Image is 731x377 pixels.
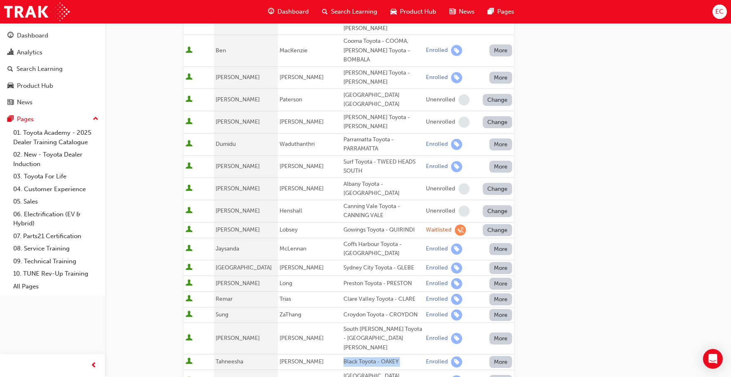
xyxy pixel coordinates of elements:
[3,45,102,60] a: Analytics
[10,242,102,255] a: 08. Service Training
[216,358,243,365] span: Tahneesha
[426,226,451,234] div: Waitlisted
[10,267,102,280] a: 10. TUNE Rev-Up Training
[280,96,302,103] span: Paterson
[390,7,397,17] span: car-icon
[216,311,228,318] span: Sung
[489,333,512,344] button: More
[451,278,462,289] span: learningRecordVerb_ENROLL-icon
[16,64,63,74] div: Search Learning
[489,72,512,84] button: More
[10,183,102,196] a: 04. Customer Experience
[715,7,724,16] span: EC
[481,3,521,20] a: pages-iconPages
[489,356,512,368] button: More
[343,135,423,154] div: Parramatta Toyota - PARRAMATTA
[216,140,236,148] span: Dumidu
[343,68,423,87] div: [PERSON_NAME] Toyota - [PERSON_NAME]
[10,195,102,208] a: 05. Sales
[4,2,70,21] img: Trak
[426,118,455,126] div: Unenrolled
[489,309,512,321] button: More
[343,180,423,198] div: Albany Toyota - [GEOGRAPHIC_DATA]
[322,7,328,17] span: search-icon
[280,74,324,81] span: [PERSON_NAME]
[280,358,324,365] span: [PERSON_NAME]
[443,3,481,20] a: news-iconNews
[483,205,512,217] button: Change
[280,280,292,287] span: Long
[280,118,324,125] span: [PERSON_NAME]
[280,245,306,252] span: McLennan
[261,3,315,20] a: guage-iconDashboard
[451,333,462,344] span: learningRecordVerb_ENROLL-icon
[3,95,102,110] a: News
[7,49,14,56] span: chart-icon
[216,163,260,170] span: [PERSON_NAME]
[186,47,193,55] span: User is active
[489,262,512,274] button: More
[426,185,455,193] div: Unenrolled
[343,225,423,235] div: Gowings Toyota - QUIRINDI
[216,185,260,192] span: [PERSON_NAME]
[483,183,512,195] button: Change
[186,140,193,148] span: User is active
[458,117,470,128] span: learningRecordVerb_NONE-icon
[426,47,448,54] div: Enrolled
[10,148,102,170] a: 02. New - Toyota Dealer Induction
[280,163,324,170] span: [PERSON_NAME]
[400,7,436,16] span: Product Hub
[216,226,260,233] span: [PERSON_NAME]
[186,358,193,366] span: User is active
[451,45,462,56] span: learningRecordVerb_ENROLL-icon
[3,26,102,112] button: DashboardAnalyticsSearch LearningProduct HubNews
[216,335,260,342] span: [PERSON_NAME]
[3,28,102,43] a: Dashboard
[483,94,512,106] button: Change
[451,139,462,150] span: learningRecordVerb_ENROLL-icon
[216,207,260,214] span: [PERSON_NAME]
[10,170,102,183] a: 03. Toyota For Life
[343,263,423,273] div: Sydney City Toyota - GLEBE
[3,61,102,77] a: Search Learning
[216,295,233,302] span: Remar
[216,47,226,54] span: Ben
[186,207,193,215] span: User is active
[10,126,102,148] a: 01. Toyota Academy - 2025 Dealer Training Catalogue
[426,280,448,288] div: Enrolled
[483,116,512,128] button: Change
[3,112,102,127] button: Pages
[426,358,448,366] div: Enrolled
[343,279,423,288] div: Preston Toyota - PRESTON
[277,7,309,16] span: Dashboard
[7,66,13,73] span: search-icon
[186,96,193,104] span: User is active
[489,278,512,290] button: More
[10,230,102,243] a: 07. Parts21 Certification
[426,207,455,215] div: Unenrolled
[489,243,512,255] button: More
[186,162,193,171] span: User is active
[280,47,308,54] span: MacKenzie
[17,98,33,107] div: News
[343,37,423,65] div: Cooma Toyota - COOMA, [PERSON_NAME] Toyota - BOMBALA
[7,32,14,40] span: guage-icon
[280,140,315,148] span: Waduthanthri
[426,295,448,303] div: Enrolled
[331,7,377,16] span: Search Learning
[343,113,423,131] div: [PERSON_NAME] Toyota - [PERSON_NAME]
[343,295,423,304] div: Clare Valley Toyota - CLARE
[451,309,462,321] span: learningRecordVerb_ENROLL-icon
[489,293,512,305] button: More
[17,81,53,91] div: Product Hub
[459,7,475,16] span: News
[451,72,462,83] span: learningRecordVerb_ENROLL-icon
[216,245,239,252] span: Jaysanda
[186,245,193,253] span: User is active
[343,91,423,109] div: [GEOGRAPHIC_DATA] [GEOGRAPHIC_DATA]
[343,357,423,367] div: Black Toyota - OAKEY
[343,240,423,258] div: Coffs Harbour Toyota - [GEOGRAPHIC_DATA]
[186,226,193,234] span: User is active
[315,3,384,20] a: search-iconSearch Learning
